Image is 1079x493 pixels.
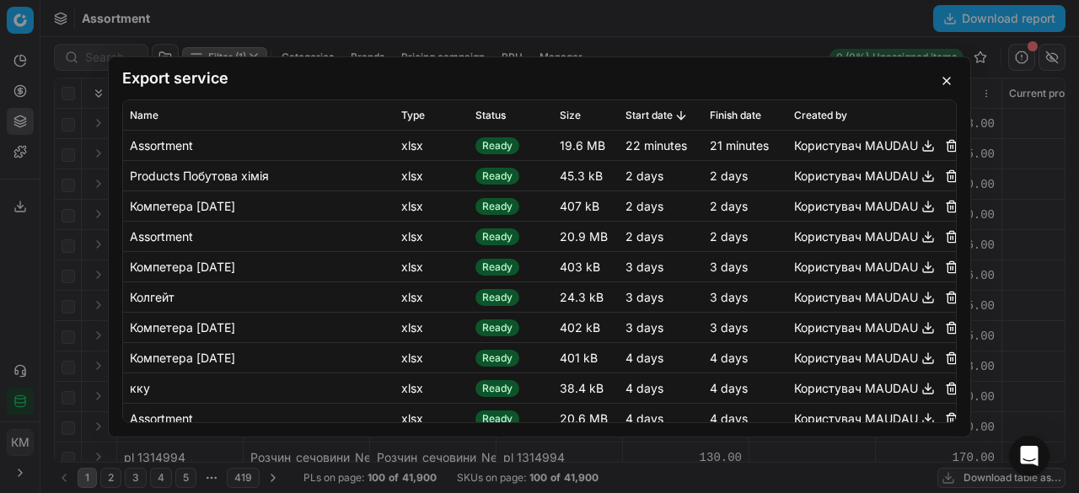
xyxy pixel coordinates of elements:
[794,165,949,185] div: Користувач MAUDAU
[794,108,847,121] span: Created by
[401,167,462,184] div: xlsx
[130,379,388,396] div: кку
[475,198,519,215] span: Ready
[560,349,612,366] div: 401 kB
[130,137,388,153] div: Assortment
[130,319,388,335] div: Компетера [DATE]
[794,226,949,246] div: Користувач MAUDAU
[625,350,663,364] span: 4 days
[710,108,761,121] span: Finish date
[401,197,462,214] div: xlsx
[794,317,949,337] div: Користувач MAUDAU
[130,288,388,305] div: Колгейт
[401,410,462,426] div: xlsx
[560,228,612,244] div: 20.9 MB
[475,259,519,276] span: Ready
[401,349,462,366] div: xlsx
[560,197,612,214] div: 407 kB
[560,137,612,153] div: 19.6 MB
[794,135,949,155] div: Користувач MAUDAU
[560,108,581,121] span: Size
[130,108,158,121] span: Name
[475,350,519,367] span: Ready
[710,319,748,334] span: 3 days
[130,197,388,214] div: Компетера [DATE]
[625,380,663,394] span: 4 days
[401,228,462,244] div: xlsx
[401,137,462,153] div: xlsx
[625,259,663,273] span: 3 days
[625,289,663,303] span: 3 days
[475,228,519,245] span: Ready
[710,350,748,364] span: 4 days
[710,259,748,273] span: 3 days
[475,410,519,427] span: Ready
[130,167,388,184] div: Products Побутова хімія
[625,228,663,243] span: 2 days
[710,198,748,212] span: 2 days
[560,319,612,335] div: 402 kB
[560,167,612,184] div: 45.3 kB
[130,258,388,275] div: Компетера [DATE]
[625,319,663,334] span: 3 days
[401,379,462,396] div: xlsx
[794,378,949,398] div: Користувач MAUDAU
[560,258,612,275] div: 403 kB
[122,71,957,86] h2: Export service
[673,106,690,123] button: Sorted by Start date descending
[475,168,519,185] span: Ready
[560,288,612,305] div: 24.3 kB
[794,196,949,216] div: Користувач MAUDAU
[560,379,612,396] div: 38.4 kB
[710,168,748,182] span: 2 days
[794,256,949,276] div: Користувач MAUDAU
[794,287,949,307] div: Користувач MAUDAU
[401,319,462,335] div: xlsx
[625,168,663,182] span: 2 days
[130,410,388,426] div: Assortment
[475,319,519,336] span: Ready
[794,408,949,428] div: Користувач MAUDAU
[475,380,519,397] span: Ready
[130,228,388,244] div: Assortment
[710,380,748,394] span: 4 days
[794,347,949,367] div: Користувач MAUDAU
[560,410,612,426] div: 20.6 MB
[710,410,748,425] span: 4 days
[625,108,673,121] span: Start date
[401,258,462,275] div: xlsx
[130,349,388,366] div: Компетера [DATE]
[710,137,769,152] span: 21 minutes
[475,289,519,306] span: Ready
[625,410,663,425] span: 4 days
[401,288,462,305] div: xlsx
[475,137,519,154] span: Ready
[401,108,425,121] span: Type
[625,198,663,212] span: 2 days
[475,108,506,121] span: Status
[625,137,687,152] span: 22 minutes
[710,289,748,303] span: 3 days
[710,228,748,243] span: 2 days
